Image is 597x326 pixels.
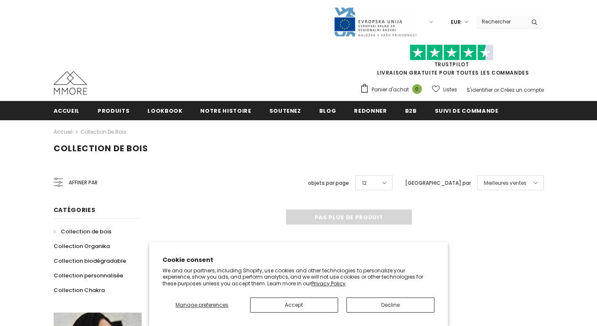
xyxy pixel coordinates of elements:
[250,298,338,313] button: Accept
[200,101,251,120] a: Notre histoire
[333,18,417,25] a: Javni Razpis
[54,239,110,254] a: Collection Organika
[354,101,387,120] a: Redonner
[54,142,148,154] span: Collection de bois
[61,228,111,235] span: Collection de bois
[54,206,96,214] span: Catégories
[54,268,123,283] a: Collection personnalisée
[54,107,80,115] span: Accueil
[147,107,182,115] span: Lookbook
[54,242,110,250] span: Collection Organika
[443,85,457,94] span: Listes
[80,128,126,135] a: Collection de bois
[98,107,129,115] span: Produits
[269,107,301,115] span: soutenez
[54,257,126,265] span: Collection biodégradable
[69,178,98,187] span: Affiner par
[54,254,126,268] a: Collection biodégradable
[432,82,457,97] a: Listes
[346,298,434,313] button: Decline
[410,44,494,61] img: Faites confiance aux étoiles pilotes
[311,280,346,287] a: Privacy Policy
[54,283,105,298] a: Collection Chakra
[98,101,129,120] a: Produits
[147,101,182,120] a: Lookbook
[451,18,461,26] span: EUR
[200,107,251,115] span: Notre histoire
[500,86,544,93] a: Créez un compte
[477,16,525,28] input: Search Site
[319,107,336,115] span: Blog
[362,179,367,187] span: 12
[372,85,409,94] span: Panier d'achat
[434,61,469,68] a: TrustPilot
[494,86,499,93] span: or
[269,101,301,120] a: soutenez
[163,267,434,287] p: We and our partners, including Shopify, use cookies and other technologies to personalize your ex...
[467,86,493,93] a: S'identifier
[319,101,336,120] a: Blog
[405,179,471,187] label: [GEOGRAPHIC_DATA] par
[360,83,426,96] a: Panier d'achat 0
[435,101,499,120] a: Suivi de commande
[54,224,111,239] a: Collection de bois
[176,301,228,308] span: Manage preferences
[435,107,499,115] span: Suivi de commande
[360,48,544,76] span: LIVRAISON GRATUITE POUR TOUTES LES COMMANDES
[354,107,387,115] span: Redonner
[412,84,422,94] span: 0
[163,256,434,264] h2: Cookie consent
[405,107,417,115] span: B2B
[54,286,105,294] span: Collection Chakra
[54,101,80,120] a: Accueil
[484,179,527,187] span: Meilleures ventes
[308,179,349,187] label: objets par page
[54,71,87,95] img: Cas MMORE
[163,298,241,313] button: Manage preferences
[333,7,417,37] img: Javni Razpis
[405,101,417,120] a: B2B
[54,272,123,279] span: Collection personnalisée
[54,127,72,137] a: Accueil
